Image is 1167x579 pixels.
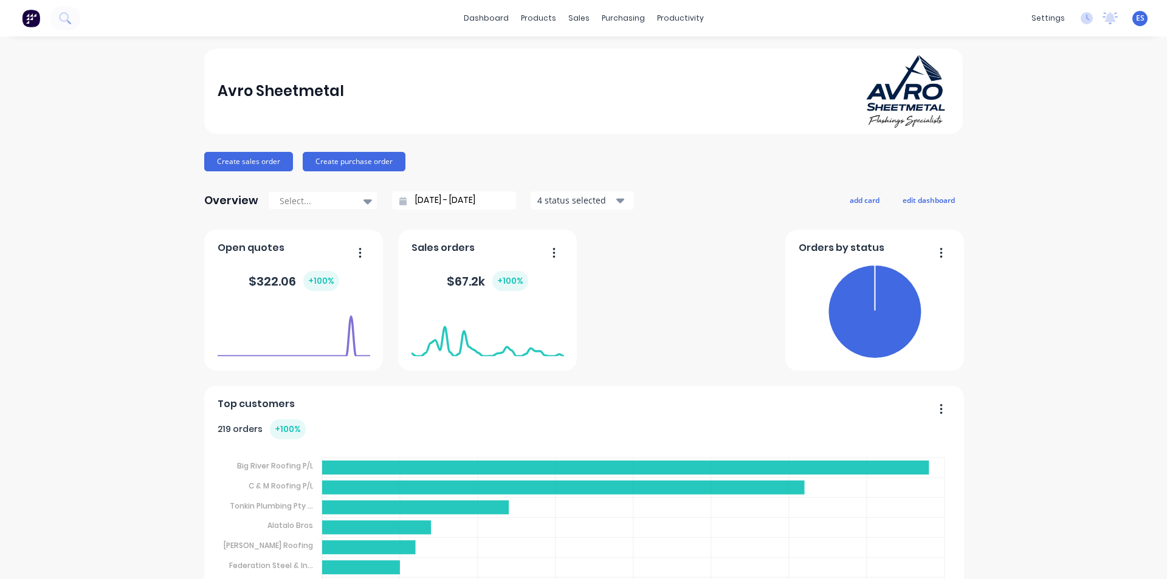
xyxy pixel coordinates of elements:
div: + 100 % [270,419,306,439]
tspan: C & M Roofing P/L [249,481,314,491]
div: + 100 % [492,271,528,291]
div: $ 67.2k [447,271,528,291]
div: 219 orders [218,419,306,439]
div: purchasing [596,9,651,27]
tspan: Alatalo Bros [267,520,313,530]
img: Avro Sheetmetal [864,53,949,129]
a: dashboard [458,9,515,27]
span: Orders by status [799,241,884,255]
img: Factory [22,9,40,27]
button: edit dashboard [895,192,963,208]
span: Top customers [218,397,295,411]
span: Sales orders [411,241,475,255]
button: 4 status selected [531,191,634,210]
div: + 100 % [303,271,339,291]
tspan: Tonkin Plumbing Pty ... [230,500,313,510]
button: add card [842,192,887,208]
div: products [515,9,562,27]
tspan: [PERSON_NAME] Roofing [224,540,313,550]
span: Open quotes [218,241,284,255]
div: productivity [651,9,710,27]
span: ES [1136,13,1145,24]
div: sales [562,9,596,27]
div: Avro Sheetmetal [218,79,344,103]
div: Overview [204,188,258,213]
div: $ 322.06 [249,271,339,291]
tspan: Federation Steel & In... [229,560,313,570]
div: settings [1025,9,1071,27]
tspan: Big River Roofing P/L [237,461,314,471]
button: Create sales order [204,152,293,171]
button: Create purchase order [303,152,405,171]
div: 4 status selected [537,194,614,207]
